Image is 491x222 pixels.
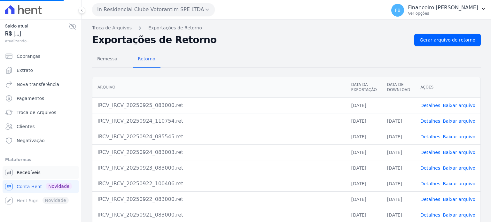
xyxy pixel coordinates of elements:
[443,197,475,202] a: Baixar arquivo
[17,169,41,176] span: Recebíveis
[382,160,415,176] td: [DATE]
[5,23,69,29] span: Saldo atual
[148,25,202,31] a: Exportações de Retorno
[443,212,475,218] a: Baixar arquivo
[3,64,79,77] a: Extrato
[443,119,475,124] a: Baixar arquivo
[3,106,79,119] a: Troca de Arquivos
[97,149,341,156] div: IRCV_IRCV_20250924_083003.ret
[346,113,382,129] td: [DATE]
[5,156,76,164] div: Plataformas
[443,134,475,139] a: Baixar arquivo
[97,117,341,125] div: IRCV_IRCV_20250924_110754.ret
[382,77,415,98] th: Data de Download
[443,150,475,155] a: Baixar arquivo
[420,119,440,124] a: Detalhes
[420,181,440,186] a: Detalhes
[382,144,415,160] td: [DATE]
[420,37,475,43] span: Gerar arquivo de retorno
[92,51,122,68] a: Remessa
[17,137,45,144] span: Negativação
[415,77,480,98] th: Ações
[408,4,478,11] p: Financeiro [PERSON_NAME]
[346,77,382,98] th: Data da Exportação
[92,25,132,31] a: Troca de Arquivos
[414,34,481,46] a: Gerar arquivo de retorno
[97,102,341,109] div: IRCV_IRCV_20250925_083000.ret
[346,176,382,191] td: [DATE]
[133,51,160,68] a: Retorno
[93,52,121,65] span: Remessa
[134,52,159,65] span: Retorno
[386,1,491,19] button: FB Financeiro [PERSON_NAME] Ver opções
[17,123,35,130] span: Clientes
[5,38,69,44] span: atualizando...
[92,3,215,16] button: In Residencial Clube Votorantim SPE LTDA
[382,176,415,191] td: [DATE]
[346,129,382,144] td: [DATE]
[17,183,42,190] span: Conta Hent
[97,180,341,188] div: IRCV_IRCV_20250922_100406.ret
[3,166,79,179] a: Recebíveis
[97,211,341,219] div: IRCV_IRCV_20250921_083000.ret
[420,103,440,108] a: Detalhes
[420,150,440,155] a: Detalhes
[17,109,56,116] span: Troca de Arquivos
[382,129,415,144] td: [DATE]
[97,133,341,141] div: IRCV_IRCV_20250924_085545.ret
[17,53,40,59] span: Cobranças
[3,134,79,147] a: Negativação
[420,212,440,218] a: Detalhes
[3,92,79,105] a: Pagamentos
[346,97,382,113] td: [DATE]
[5,29,69,38] span: R$ [...]
[408,11,478,16] p: Ver opções
[420,197,440,202] a: Detalhes
[46,183,72,190] span: Novidade
[3,50,79,63] a: Cobranças
[3,120,79,133] a: Clientes
[17,67,33,73] span: Extrato
[3,78,79,91] a: Nova transferência
[443,103,475,108] a: Baixar arquivo
[3,180,79,193] a: Conta Hent Novidade
[97,164,341,172] div: IRCV_IRCV_20250923_083000.ret
[346,191,382,207] td: [DATE]
[346,160,382,176] td: [DATE]
[443,165,475,171] a: Baixar arquivo
[17,81,59,88] span: Nova transferência
[382,191,415,207] td: [DATE]
[420,165,440,171] a: Detalhes
[443,181,475,186] a: Baixar arquivo
[420,134,440,139] a: Detalhes
[382,113,415,129] td: [DATE]
[346,144,382,160] td: [DATE]
[5,50,76,207] nav: Sidebar
[92,25,481,31] nav: Breadcrumb
[97,195,341,203] div: IRCV_IRCV_20250922_083000.ret
[92,35,409,44] h2: Exportações de Retorno
[92,77,346,98] th: Arquivo
[395,8,401,12] span: FB
[17,95,44,102] span: Pagamentos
